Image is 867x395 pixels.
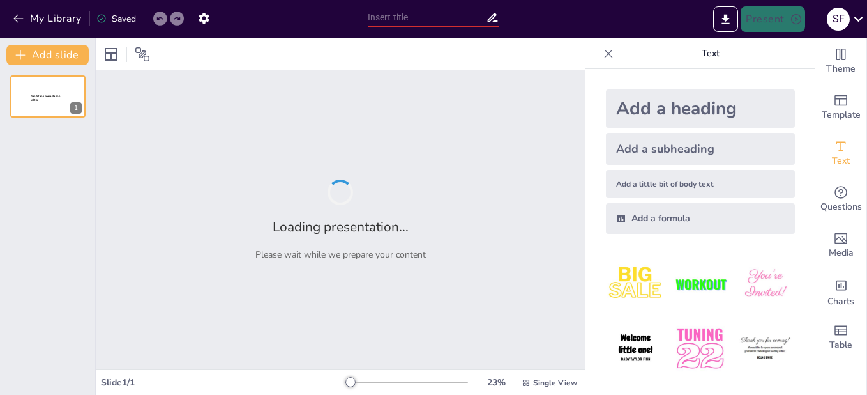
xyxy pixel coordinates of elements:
div: Add charts and graphs [815,268,866,314]
div: Layout [101,44,121,65]
span: Single View [533,378,577,388]
div: Add a formula [606,203,795,234]
button: Add slide [6,45,89,65]
div: Add a table [815,314,866,360]
img: 4.jpeg [606,319,665,378]
h2: Loading presentation... [273,218,409,236]
img: 3.jpeg [735,254,795,314]
img: 5.jpeg [670,319,730,378]
span: Text [832,154,850,168]
button: My Library [10,8,87,29]
div: S F [827,8,850,31]
p: Please wait while we prepare your content [255,249,426,261]
button: Present [741,6,804,32]
div: Add a heading [606,89,795,128]
div: Saved [96,13,136,25]
div: Add text boxes [815,130,866,176]
span: Media [829,246,854,260]
span: Table [829,338,852,352]
img: 1.jpeg [606,254,665,314]
div: Add a subheading [606,133,795,165]
span: Charts [827,295,854,309]
div: Add images, graphics, shapes or video [815,222,866,268]
span: Theme [826,62,856,76]
button: S F [827,6,850,32]
img: 6.jpeg [735,319,795,378]
div: Add a little bit of body text [606,170,795,198]
img: 2.jpeg [670,254,730,314]
p: Text [619,38,803,69]
span: Template [822,108,861,122]
input: Insert title [368,8,486,27]
div: Get real-time input from your audience [815,176,866,222]
span: Sendsteps presentation editor [31,95,60,102]
div: Add ready made slides [815,84,866,130]
span: Position [135,47,150,62]
div: 23 % [481,376,511,389]
div: 1 [70,102,82,114]
div: Change the overall theme [815,38,866,84]
button: Export to PowerPoint [713,6,738,32]
span: Questions [820,200,862,214]
div: 1 [10,75,86,118]
div: Slide 1 / 1 [101,376,345,389]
